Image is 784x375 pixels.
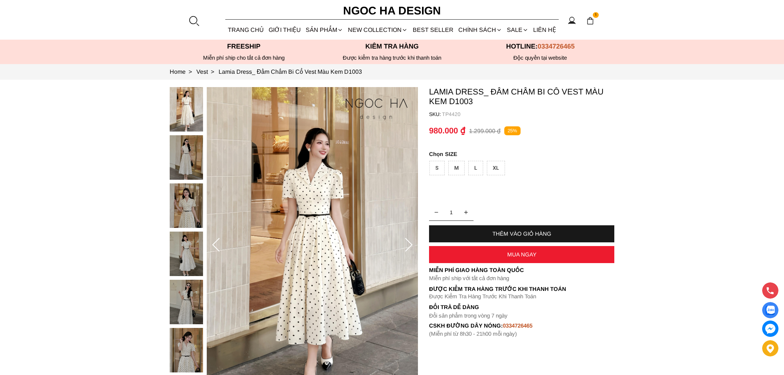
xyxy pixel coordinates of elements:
[429,275,509,281] font: Miễn phí ship với tất cả đơn hàng
[538,43,575,50] span: 0334726465
[219,69,362,75] a: Link to Lamia Dress_ Đầm Chấm Bi Cổ Vest Màu Kem D1003
[466,54,614,61] h6: Độc quyền tại website
[170,87,203,132] img: Lamia Dress_ Đầm Chấm Bi Cổ Vest Màu Kem D1003_mini_0
[429,87,614,106] p: Lamia Dress_ Đầm Chấm Bi Cổ Vest Màu Kem D1003
[442,111,614,117] p: TP4420
[505,20,531,40] a: SALE
[504,126,521,136] p: 25%
[170,43,318,50] p: Freeship
[762,302,778,318] a: Display image
[170,135,203,180] img: Lamia Dress_ Đầm Chấm Bi Cổ Vest Màu Kem D1003_mini_1
[429,126,465,136] p: 980.000 ₫
[469,127,501,135] p: 1.299.000 ₫
[448,161,465,175] div: M
[487,161,505,175] div: XL
[170,183,203,228] img: Lamia Dress_ Đầm Chấm Bi Cổ Vest Màu Kem D1003_mini_2
[429,151,614,157] p: SIZE
[586,17,594,25] img: img-CART-ICON-ksit0nf1
[429,304,614,310] h6: Đổi trả dễ dàng
[429,251,614,258] div: MUA NGAY
[429,286,614,292] p: Được Kiểm Tra Hàng Trước Khi Thanh Toán
[318,54,466,61] p: Được kiểm tra hàng trước khi thanh toán
[468,161,483,175] div: L
[170,280,203,324] img: Lamia Dress_ Đầm Chấm Bi Cổ Vest Màu Kem D1003_mini_4
[429,111,442,117] h6: SKU:
[429,161,445,175] div: S
[303,20,346,40] div: SẢN PHẨM
[429,205,474,220] input: Quantity input
[429,230,614,237] div: THÊM VÀO GIỎ HÀNG
[429,267,524,273] font: Miễn phí giao hàng toàn quốc
[762,321,778,337] a: messenger
[765,306,775,315] img: Display image
[429,293,614,300] p: Được Kiểm Tra Hàng Trước Khi Thanh Toán
[456,20,504,40] div: Chính sách
[593,12,599,18] span: 1
[208,69,217,75] span: >
[410,20,456,40] a: BEST SELLER
[429,312,508,319] font: Đổi sản phẩm trong vòng 7 ngày
[365,43,419,50] font: Kiểm tra hàng
[225,20,266,40] a: TRANG CHỦ
[170,54,318,61] div: Miễn phí ship cho tất cả đơn hàng
[346,20,410,40] a: NEW COLLECTION
[170,69,196,75] a: Link to Home
[170,328,203,372] img: Lamia Dress_ Đầm Chấm Bi Cổ Vest Màu Kem D1003_mini_5
[503,322,532,329] font: 0334726465
[170,232,203,276] img: Lamia Dress_ Đầm Chấm Bi Cổ Vest Màu Kem D1003_mini_3
[429,331,517,337] font: (Miễn phí từ 8h30 - 21h00 mỗi ngày)
[196,69,219,75] a: Link to Vest
[466,43,614,50] p: Hotline:
[336,2,448,20] a: Ngoc Ha Design
[531,20,559,40] a: LIÊN HỆ
[429,322,503,329] font: cskh đường dây nóng:
[266,20,303,40] a: GIỚI THIỆU
[186,69,195,75] span: >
